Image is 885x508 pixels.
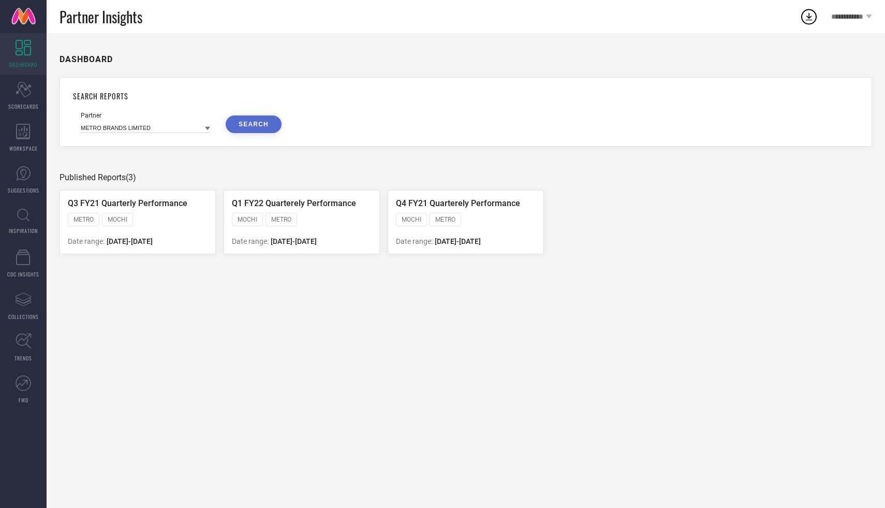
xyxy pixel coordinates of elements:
span: MOCHI [108,216,127,223]
span: METRO [271,216,291,223]
span: [DATE] - [DATE] [107,237,153,245]
span: [DATE] - [DATE] [435,237,481,245]
h1: DASHBOARD [60,54,113,64]
span: MOCHI [402,216,421,223]
span: Partner Insights [60,6,142,27]
div: Open download list [800,7,818,26]
span: INSPIRATION [9,227,38,235]
span: DASHBOARD [9,61,37,68]
span: METRO [435,216,455,223]
span: SUGGESTIONS [8,186,39,194]
span: SCORECARDS [8,103,39,110]
span: [DATE] - [DATE] [271,237,317,245]
button: SEARCH [226,115,282,133]
span: COLLECTIONS [8,313,39,321]
span: Date range: [232,237,269,245]
span: TRENDS [14,354,32,362]
span: Q4 FY21 Quarterely Performance [396,198,520,208]
div: Partner [81,112,210,119]
span: MOCHI [238,216,257,223]
span: METRO [73,216,94,223]
span: Q1 FY22 Quarterely Performance [232,198,356,208]
span: WORKSPACE [9,144,38,152]
h1: SEARCH REPORTS [73,91,859,101]
span: Date range: [396,237,433,245]
span: Date range: [68,237,105,245]
div: Published Reports (3) [60,172,872,182]
span: FWD [19,396,28,404]
span: Q3 FY21 Quarterly Performance [68,198,187,208]
span: CDC INSIGHTS [7,270,39,278]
